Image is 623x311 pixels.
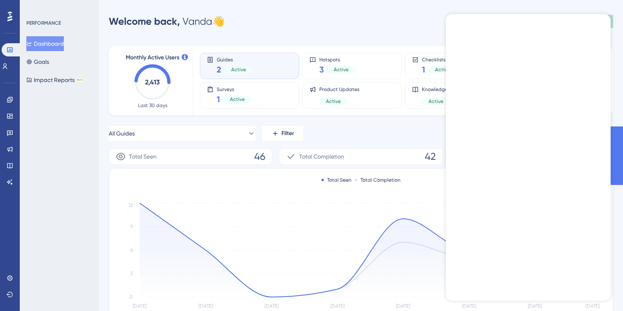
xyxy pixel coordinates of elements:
[586,303,600,309] tspan: [DATE]
[130,247,133,253] tspan: 6
[217,64,221,75] span: 2
[138,102,167,109] span: Last 30 days
[109,129,135,138] span: All Guides
[217,86,251,92] span: Surveys
[217,56,253,62] span: Guides
[109,15,180,27] span: Welcome back,
[446,14,611,301] iframe: UserGuiding AI Assistant
[355,177,400,183] div: Total Completion
[265,303,279,309] tspan: [DATE]
[129,202,133,208] tspan: 12
[422,64,425,75] span: 1
[262,125,303,142] button: Filter
[217,94,220,105] span: 1
[429,98,443,105] span: Active
[129,294,133,300] tspan: 0
[130,224,133,229] tspan: 9
[281,129,294,138] span: Filter
[319,86,359,93] span: Product Updates
[109,125,255,142] button: All Guides
[396,303,410,309] tspan: [DATE]
[130,271,133,276] tspan: 3
[435,66,450,73] span: Active
[422,86,460,93] span: Knowledge Base
[425,150,436,163] span: 42
[230,96,245,103] span: Active
[319,56,355,62] span: Hotspots
[528,303,542,309] tspan: [DATE]
[299,152,344,161] span: Total Completion
[334,66,349,73] span: Active
[109,15,225,28] div: Vanda 👋
[330,303,344,309] tspan: [DATE]
[199,303,213,309] tspan: [DATE]
[326,98,341,105] span: Active
[129,152,157,161] span: Total Seen
[462,303,476,309] tspan: [DATE]
[145,78,160,86] text: 2,413
[422,56,457,62] span: Checklists
[321,177,351,183] div: Total Seen
[254,150,265,163] span: 46
[231,66,246,73] span: Active
[133,303,147,309] tspan: [DATE]
[319,64,324,75] span: 3
[126,53,179,63] span: Monthly Active Users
